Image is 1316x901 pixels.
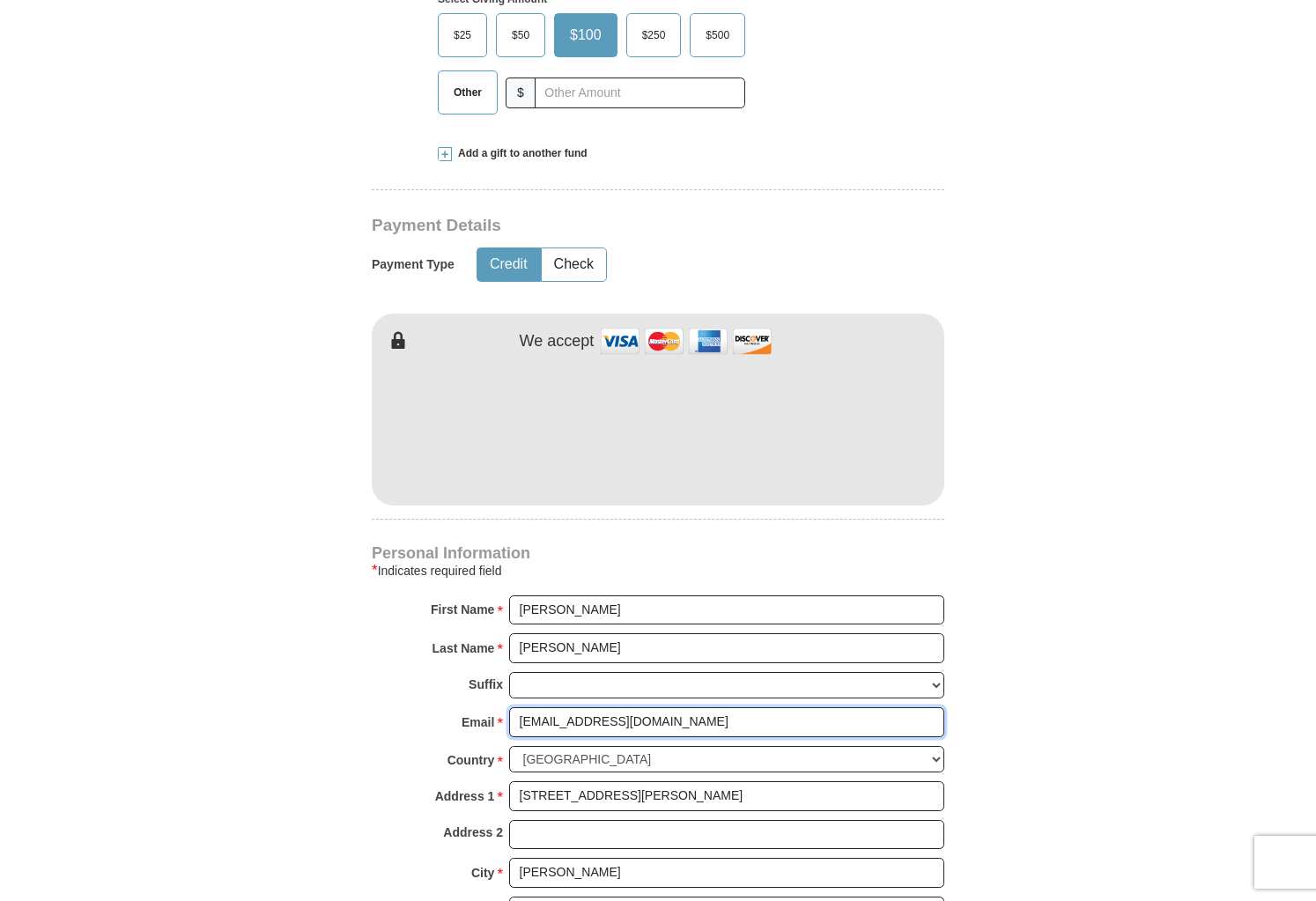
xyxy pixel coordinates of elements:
h4: We accept [520,332,595,351]
span: $100 [561,22,610,48]
span: Add a gift to another fund [452,146,588,161]
div: Indicates required field [372,560,944,581]
strong: Country [447,748,495,772]
span: Other [445,79,491,106]
strong: Address 2 [443,820,503,845]
strong: Address 1 [435,784,495,809]
span: $500 [697,22,738,48]
h4: Personal Information [372,546,944,560]
img: credit cards accepted [598,322,774,360]
input: Other Amount [535,78,745,108]
strong: First Name [431,597,494,622]
strong: City [471,860,494,885]
span: $25 [445,22,480,48]
strong: Last Name [433,636,495,661]
h3: Payment Details [372,216,821,236]
span: $ [506,78,536,108]
strong: Suffix [469,672,503,697]
button: Check [542,248,606,281]
span: $250 [633,22,675,48]
h5: Payment Type [372,257,455,272]
span: $50 [503,22,538,48]
strong: Email [462,710,494,735]
button: Credit [477,248,540,281]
